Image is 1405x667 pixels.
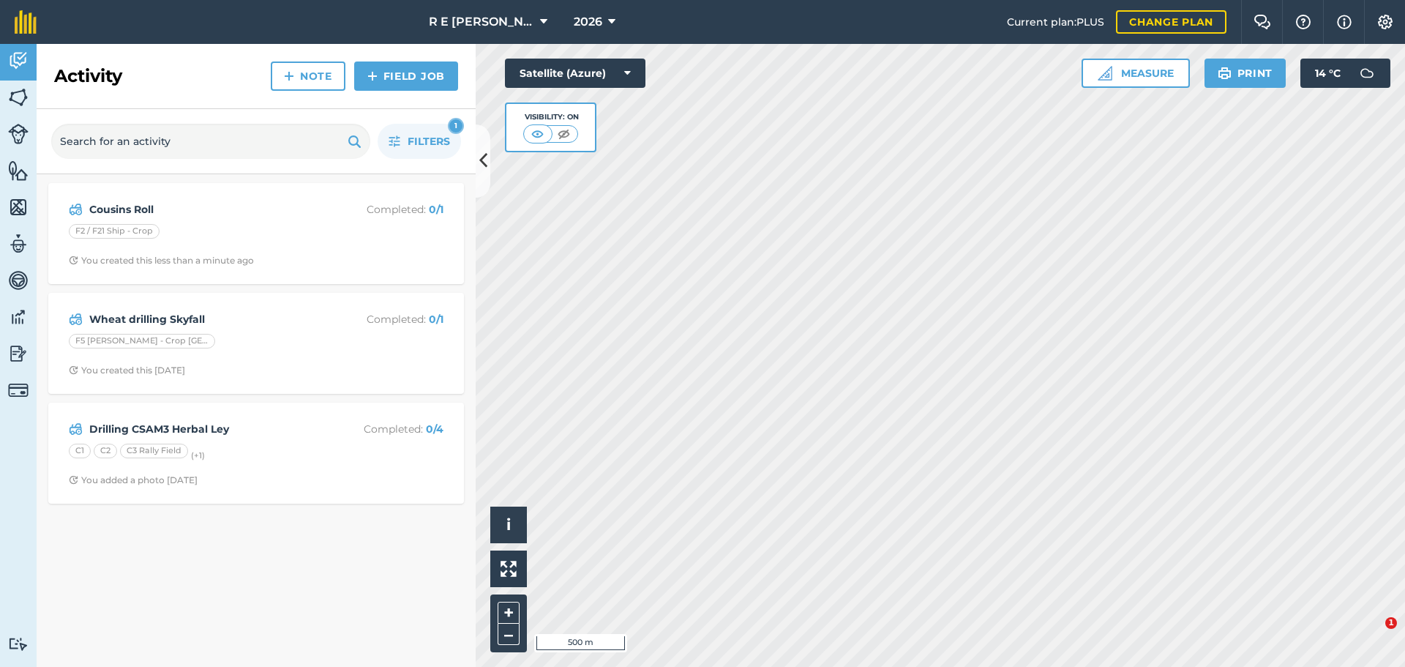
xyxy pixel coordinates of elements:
[429,313,443,326] strong: 0 / 1
[1300,59,1390,88] button: 14 °C
[327,201,443,217] p: Completed :
[378,124,461,159] button: Filters
[8,343,29,365] img: svg+xml;base64,PD94bWwgdmVyc2lvbj0iMS4wIiBlbmNvZGluZz0idXRmLTgiPz4KPCEtLSBHZW5lcmF0b3I6IEFkb2JlIE...
[89,421,321,437] strong: Drilling CSAM3 Herbal Ley
[8,233,29,255] img: svg+xml;base64,PD94bWwgdmVyc2lvbj0iMS4wIiBlbmNvZGluZz0idXRmLTgiPz4KPCEtLSBHZW5lcmF0b3I6IEFkb2JlIE...
[367,67,378,85] img: svg+xml;base64,PHN2ZyB4bWxucz0iaHR0cDovL3d3dy53My5vcmcvMjAwMC9zdmciIHdpZHRoPSIxNCIgaGVpZ2h0PSIyNC...
[1315,59,1341,88] span: 14 ° C
[69,474,198,486] div: You added a photo [DATE]
[69,256,78,265] img: Clock with arrow pointing clockwise
[501,561,517,577] img: Four arrows, one pointing top left, one top right, one bottom right and the last bottom left
[69,310,83,328] img: svg+xml;base64,PD94bWwgdmVyc2lvbj0iMS4wIiBlbmNvZGluZz0idXRmLTgiPz4KPCEtLSBHZW5lcmF0b3I6IEFkb2JlIE...
[120,444,188,458] div: C3 Rally Field
[94,444,117,458] div: C2
[426,422,443,436] strong: 0 / 4
[69,475,78,485] img: Clock with arrow pointing clockwise
[506,515,511,534] span: i
[8,86,29,108] img: svg+xml;base64,PHN2ZyB4bWxucz0iaHR0cDovL3d3dy53My5vcmcvMjAwMC9zdmciIHdpZHRoPSI1NiIgaGVpZ2h0PSI2MC...
[89,201,321,217] strong: Cousins Roll
[15,10,37,34] img: fieldmargin Logo
[89,311,321,327] strong: Wheat drilling Skyfall
[505,59,645,88] button: Satellite (Azure)
[69,334,215,349] div: F5 [PERSON_NAME] - Crop [GEOGRAPHIC_DATA] Shed
[1082,59,1190,88] button: Measure
[8,306,29,328] img: svg+xml;base64,PD94bWwgdmVyc2lvbj0iMS4wIiBlbmNvZGluZz0idXRmLTgiPz4KPCEtLSBHZW5lcmF0b3I6IEFkb2JlIE...
[1007,14,1104,30] span: Current plan : PLUS
[1204,59,1286,88] button: Print
[498,624,520,645] button: –
[69,201,83,218] img: svg+xml;base64,PD94bWwgdmVyc2lvbj0iMS4wIiBlbmNvZGluZz0idXRmLTgiPz4KPCEtLSBHZW5lcmF0b3I6IEFkb2JlIE...
[191,450,205,461] small: (+ 1 )
[1355,617,1390,652] iframe: Intercom live chat
[429,203,443,216] strong: 0 / 1
[448,118,464,134] div: 1
[1254,15,1271,29] img: Two speech bubbles overlapping with the left bubble in the forefront
[327,311,443,327] p: Completed :
[57,411,455,495] a: Drilling CSAM3 Herbal LeyCompleted: 0/4C1C2C3 Rally Field(+1)Clock with arrow pointing clockwiseY...
[523,111,579,123] div: Visibility: On
[69,365,185,376] div: You created this [DATE]
[490,507,527,543] button: i
[1337,13,1352,31] img: svg+xml;base64,PHN2ZyB4bWxucz0iaHR0cDovL3d3dy53My5vcmcvMjAwMC9zdmciIHdpZHRoPSIxNyIgaGVpZ2h0PSIxNy...
[8,380,29,400] img: svg+xml;base64,PD94bWwgdmVyc2lvbj0iMS4wIiBlbmNvZGluZz0idXRmLTgiPz4KPCEtLSBHZW5lcmF0b3I6IEFkb2JlIE...
[528,127,547,141] img: svg+xml;base64,PHN2ZyB4bWxucz0iaHR0cDovL3d3dy53My5vcmcvMjAwMC9zdmciIHdpZHRoPSI1MCIgaGVpZ2h0PSI0MC...
[574,13,602,31] span: 2026
[1385,617,1397,629] span: 1
[284,67,294,85] img: svg+xml;base64,PHN2ZyB4bWxucz0iaHR0cDovL3d3dy53My5vcmcvMjAwMC9zdmciIHdpZHRoPSIxNCIgaGVpZ2h0PSIyNC...
[1098,66,1112,81] img: Ruler icon
[429,13,534,31] span: R E [PERSON_NAME]
[327,421,443,437] p: Completed :
[8,160,29,182] img: svg+xml;base64,PHN2ZyB4bWxucz0iaHR0cDovL3d3dy53My5vcmcvMjAwMC9zdmciIHdpZHRoPSI1NiIgaGVpZ2h0PSI2MC...
[1116,10,1226,34] a: Change plan
[8,269,29,291] img: svg+xml;base64,PD94bWwgdmVyc2lvbj0iMS4wIiBlbmNvZGluZz0idXRmLTgiPz4KPCEtLSBHZW5lcmF0b3I6IEFkb2JlIE...
[69,444,91,458] div: C1
[57,302,455,385] a: Wheat drilling SkyfallCompleted: 0/1F5 [PERSON_NAME] - Crop [GEOGRAPHIC_DATA] ShedClock with arro...
[69,420,83,438] img: svg+xml;base64,PD94bWwgdmVyc2lvbj0iMS4wIiBlbmNvZGluZz0idXRmLTgiPz4KPCEtLSBHZW5lcmF0b3I6IEFkb2JlIE...
[8,196,29,218] img: svg+xml;base64,PHN2ZyB4bWxucz0iaHR0cDovL3d3dy53My5vcmcvMjAwMC9zdmciIHdpZHRoPSI1NiIgaGVpZ2h0PSI2MC...
[69,224,160,239] div: F2 / F21 Ship - Crop
[8,124,29,144] img: svg+xml;base64,PD94bWwgdmVyc2lvbj0iMS4wIiBlbmNvZGluZz0idXRmLTgiPz4KPCEtLSBHZW5lcmF0b3I6IEFkb2JlIE...
[348,133,361,150] img: svg+xml;base64,PHN2ZyB4bWxucz0iaHR0cDovL3d3dy53My5vcmcvMjAwMC9zdmciIHdpZHRoPSIxOSIgaGVpZ2h0PSIyNC...
[1352,59,1382,88] img: svg+xml;base64,PD94bWwgdmVyc2lvbj0iMS4wIiBlbmNvZGluZz0idXRmLTgiPz4KPCEtLSBHZW5lcmF0b3I6IEFkb2JlIE...
[271,62,345,91] a: Note
[69,365,78,375] img: Clock with arrow pointing clockwise
[1376,15,1394,29] img: A cog icon
[57,192,455,275] a: Cousins RollCompleted: 0/1F2 / F21 Ship - CropClock with arrow pointing clockwiseYou created this...
[8,50,29,72] img: svg+xml;base64,PD94bWwgdmVyc2lvbj0iMS4wIiBlbmNvZGluZz0idXRmLTgiPz4KPCEtLSBHZW5lcmF0b3I6IEFkb2JlIE...
[69,255,254,267] div: You created this less than a minute ago
[51,124,370,159] input: Search for an activity
[1218,64,1232,82] img: svg+xml;base64,PHN2ZyB4bWxucz0iaHR0cDovL3d3dy53My5vcmcvMjAwMC9zdmciIHdpZHRoPSIxOSIgaGVpZ2h0PSIyNC...
[498,602,520,624] button: +
[1295,15,1312,29] img: A question mark icon
[408,133,450,149] span: Filters
[54,64,122,88] h2: Activity
[555,127,573,141] img: svg+xml;base64,PHN2ZyB4bWxucz0iaHR0cDovL3d3dy53My5vcmcvMjAwMC9zdmciIHdpZHRoPSI1MCIgaGVpZ2h0PSI0MC...
[354,62,458,91] a: Field Job
[8,637,29,651] img: svg+xml;base64,PD94bWwgdmVyc2lvbj0iMS4wIiBlbmNvZGluZz0idXRmLTgiPz4KPCEtLSBHZW5lcmF0b3I6IEFkb2JlIE...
